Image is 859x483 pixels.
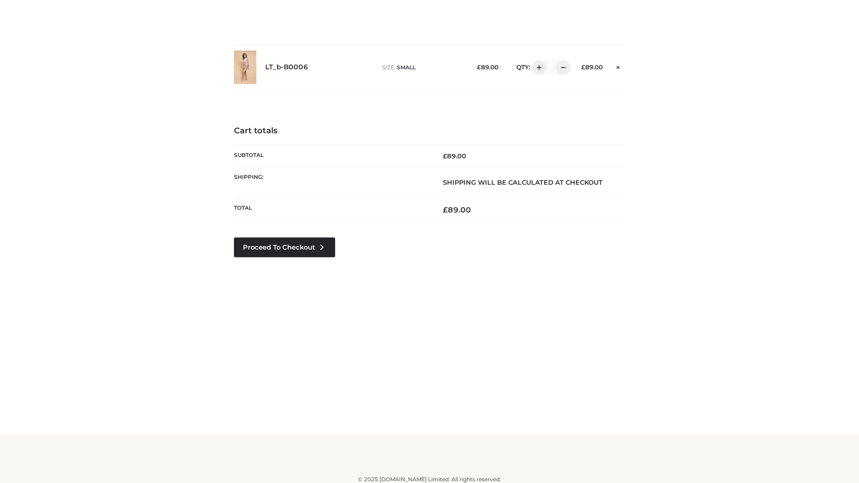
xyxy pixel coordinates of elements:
[507,60,567,75] div: QTY:
[234,198,429,222] th: Total
[234,126,625,136] h4: Cart totals
[443,152,466,160] bdi: 89.00
[443,205,471,214] bdi: 89.00
[265,63,308,72] a: LT_b-B0006
[443,205,448,214] span: £
[234,167,429,198] th: Shipping:
[477,64,498,71] bdi: 89.00
[443,152,447,160] span: £
[234,145,429,167] th: Subtotal
[581,64,585,71] span: £
[234,237,335,257] a: Proceed to Checkout
[234,51,256,84] img: LT_b-B0006 - SMALL
[397,64,416,71] span: SMALL
[382,64,463,72] p: size :
[612,60,625,72] a: Remove this item
[477,64,481,71] span: £
[443,178,603,186] strong: Shipping will be calculated at checkout
[581,64,603,71] bdi: 89.00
